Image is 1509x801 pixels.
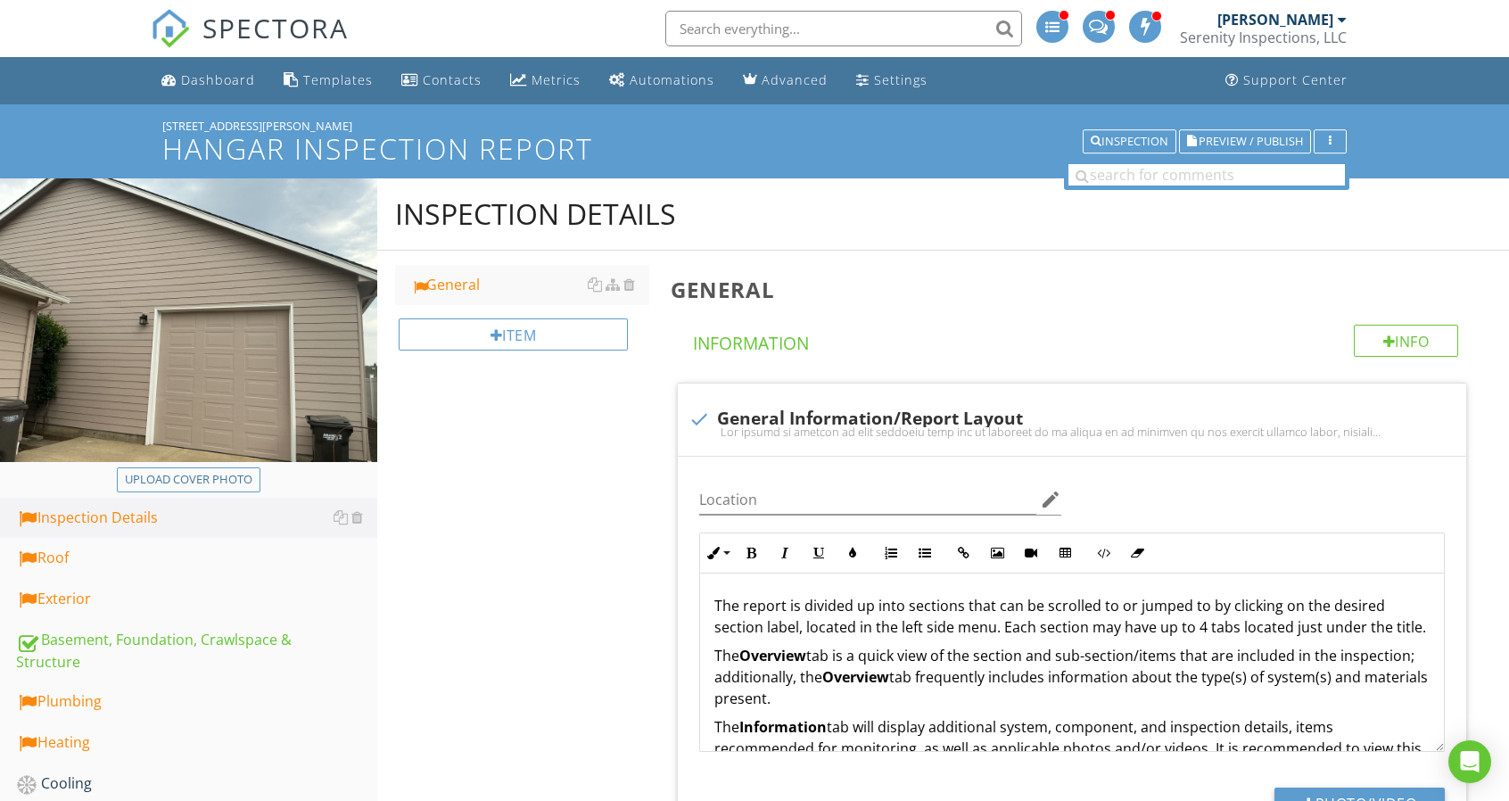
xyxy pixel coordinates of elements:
a: Inspection [1083,132,1176,148]
a: SPECTORA [151,24,349,62]
input: search for comments [1068,164,1345,186]
div: Plumbing [16,690,377,714]
strong: Overview [739,646,806,665]
div: Exterior [16,588,377,611]
button: Clear Formatting [1120,536,1154,570]
div: Automations [630,71,714,88]
a: Support Center [1218,64,1355,97]
div: Settings [874,71,928,88]
button: Bold (Ctrl+B) [734,536,768,570]
a: Settings [849,64,935,97]
div: [PERSON_NAME] [1217,11,1333,29]
button: Preview / Publish [1179,129,1311,154]
div: Templates [303,71,373,88]
span: Preview / Publish [1199,136,1303,147]
button: Colors [836,536,870,570]
strong: Information [739,717,827,737]
div: Heating [16,731,377,755]
button: Insert Image (Ctrl+P) [980,536,1014,570]
img: The Best Home Inspection Software - Spectora [151,9,190,48]
button: Ordered List [874,536,908,570]
div: Metrics [532,71,581,88]
div: General [411,274,649,295]
div: Inspection Details [16,507,377,530]
h4: Information [693,325,1458,355]
button: Insert Link (Ctrl+K) [946,536,980,570]
button: Upload cover photo [117,467,260,492]
p: The tab will display additional system, component, and inspection details, items recommended for ... [714,716,1430,780]
a: Advanced [736,64,835,97]
h1: Hangar Inspection Report [162,133,1347,164]
button: Insert Video [1014,536,1048,570]
button: Insert Table [1048,536,1082,570]
button: Code View [1086,536,1120,570]
div: Inspection [1091,136,1168,148]
a: Automations (Advanced) [602,64,722,97]
div: Item [399,318,628,351]
p: The tab is a quick view of the section and sub-section/items that are included in the inspection;... [714,645,1430,709]
button: Italic (Ctrl+I) [768,536,802,570]
a: Dashboard [154,64,262,97]
div: Upload cover photo [125,471,252,489]
div: Info [1354,325,1459,357]
button: Unordered List [908,536,942,570]
div: Contacts [423,71,482,88]
button: Inspection [1083,129,1176,154]
button: Underline (Ctrl+U) [802,536,836,570]
div: Inspection Details [395,196,676,232]
a: Templates [276,64,380,97]
div: Dashboard [181,71,255,88]
div: [STREET_ADDRESS][PERSON_NAME] [162,119,1347,133]
a: Contacts [394,64,489,97]
div: Support Center [1243,71,1348,88]
strong: Overview [822,667,889,687]
h3: General [671,277,1480,301]
button: Inline Style [700,536,734,570]
span: SPECTORA [202,9,349,46]
i: edit [1040,489,1061,510]
p: The report is divided up into sections that can be scrolled to or jumped to by clicking on the de... [714,595,1430,638]
div: Advanced [762,71,828,88]
div: Roof [16,547,377,570]
a: Metrics [503,64,588,97]
input: Search everything... [665,11,1022,46]
div: Basement, Foundation, Crawlspace & Structure [16,629,377,673]
div: Open Intercom Messenger [1448,740,1491,783]
div: Lor ipsumd si ametcon ad elit seddoeiu temp inc ut laboreet do ma aliqua en ad minimven qu nos ex... [689,425,1455,439]
div: Serenity Inspections, LLC [1180,29,1347,46]
a: Preview / Publish [1179,132,1311,148]
div: Cooling [16,772,377,796]
input: Location [699,485,1036,515]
